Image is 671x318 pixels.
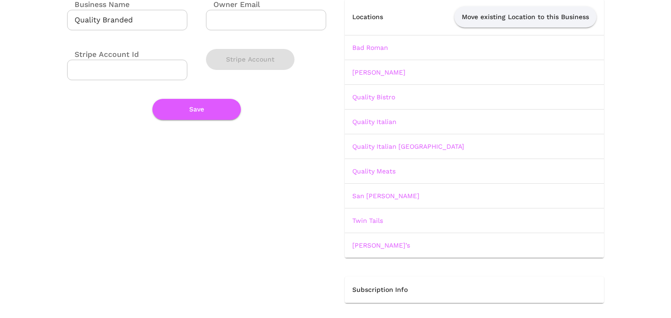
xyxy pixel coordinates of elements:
[352,217,383,224] a: Twin Tails
[352,44,388,51] a: Bad Roman
[67,49,139,60] label: Stripe Account Id
[352,69,405,76] a: [PERSON_NAME]
[152,99,241,120] button: Save
[352,167,396,175] a: Quality Meats
[352,93,395,101] a: Quality Bistro
[352,192,419,200] a: San [PERSON_NAME]
[352,242,410,249] a: [PERSON_NAME]’s
[352,143,464,150] a: Quality Italian [GEOGRAPHIC_DATA]
[345,277,604,303] th: Subscription Info
[454,7,596,28] button: Move existing Location to this Business
[352,118,397,125] a: Quality Italian
[206,55,294,62] a: Stripe Account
